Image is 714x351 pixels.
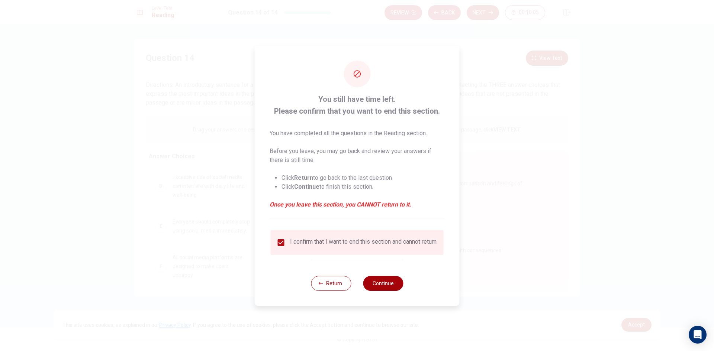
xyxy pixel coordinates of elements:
li: Click to finish this section. [282,182,445,191]
button: Return [311,276,351,291]
span: You still have time left. Please confirm that you want to end this section. [270,93,445,117]
p: Before you leave, you may go back and review your answers if there is still time. [270,147,445,165]
button: Continue [363,276,403,291]
div: Open Intercom Messenger [689,326,707,344]
strong: Return [294,174,313,181]
strong: Continue [294,183,319,190]
div: I confirm that I want to end this section and cannot return. [290,238,438,247]
p: You have completed all the questions in the Reading section. [270,129,445,138]
li: Click to go back to the last question [282,173,445,182]
em: Once you leave this section, you CANNOT return to it. [270,200,445,209]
